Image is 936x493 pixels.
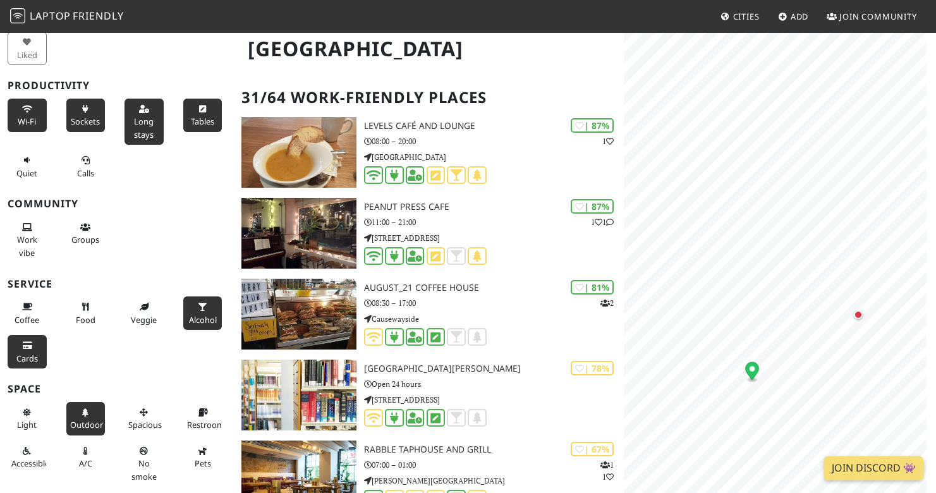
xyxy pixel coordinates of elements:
[15,314,39,326] span: Coffee
[189,314,217,326] span: Alcohol
[125,99,164,145] button: Long stays
[191,116,214,127] span: Work-friendly tables
[8,80,226,92] h3: Productivity
[364,232,624,244] p: [STREET_ADDRESS]
[364,121,624,131] h3: Levels Café and Lounge
[234,279,624,350] a: August_21 Coffee House | 81% 2 August_21 Coffee House 08:30 – 17:00 Causewayside
[364,363,624,374] h3: [GEOGRAPHIC_DATA][PERSON_NAME]
[364,135,624,147] p: 08:00 – 20:00
[30,9,71,23] span: Laptop
[8,99,47,132] button: Wi-Fi
[241,279,356,350] img: August_21 Coffee House
[364,151,624,163] p: [GEOGRAPHIC_DATA]
[241,360,356,430] img: Edinburgh Napier University Library
[8,150,47,183] button: Quiet
[364,313,624,325] p: Causewayside
[8,402,47,435] button: Light
[66,150,106,183] button: Calls
[73,9,123,23] span: Friendly
[364,459,624,471] p: 07:00 – 01:00
[234,360,624,430] a: Edinburgh Napier University Library | 78% [GEOGRAPHIC_DATA][PERSON_NAME] Open 24 hours [STREET_AD...
[183,402,222,435] button: Restroom
[715,5,765,28] a: Cities
[364,475,624,487] p: [PERSON_NAME][GEOGRAPHIC_DATA]
[364,378,624,390] p: Open 24 hours
[854,310,869,326] div: Map marker
[746,362,760,382] div: Map marker
[773,5,814,28] a: Add
[364,283,624,293] h3: August_21 Coffee House
[8,383,226,395] h3: Space
[66,402,106,435] button: Outdoor
[10,6,124,28] a: LaptopFriendly LaptopFriendly
[11,458,49,469] span: Accessible
[591,216,614,228] p: 1 1
[238,32,621,66] h1: [GEOGRAPHIC_DATA]
[8,217,47,263] button: Work vibe
[183,99,222,132] button: Tables
[600,459,614,483] p: 1 1
[134,116,154,140] span: Long stays
[71,116,100,127] span: Power sockets
[822,5,922,28] a: Join Community
[17,234,37,258] span: People working
[600,297,614,309] p: 2
[66,296,106,330] button: Food
[364,297,624,309] p: 08:30 – 17:00
[8,278,226,290] h3: Service
[10,8,25,23] img: LaptopFriendly
[571,118,614,133] div: | 87%
[234,198,624,269] a: Peanut Press Cafe | 87% 11 Peanut Press Cafe 11:00 – 21:00 [STREET_ADDRESS]
[71,234,99,245] span: Group tables
[241,78,616,117] h2: 31/64 Work-Friendly Places
[125,402,164,435] button: Spacious
[364,216,624,228] p: 11:00 – 21:00
[241,198,356,269] img: Peanut Press Cafe
[17,419,37,430] span: Natural light
[364,202,624,212] h3: Peanut Press Cafe
[128,419,162,430] span: Spacious
[76,314,95,326] span: Food
[8,296,47,330] button: Coffee
[571,199,614,214] div: | 87%
[66,99,106,132] button: Sockets
[16,353,38,364] span: Credit cards
[8,335,47,368] button: Cards
[241,117,356,188] img: Levels Café and Lounge
[16,167,37,179] span: Quiet
[187,419,224,430] span: Restroom
[602,135,614,147] p: 1
[66,441,106,474] button: A/C
[364,444,624,455] h3: Rabble Taphouse and Grill
[79,458,92,469] span: Air conditioned
[131,458,157,482] span: Smoke free
[571,442,614,456] div: | 67%
[18,116,36,127] span: Stable Wi-Fi
[66,217,106,250] button: Groups
[234,117,624,188] a: Levels Café and Lounge | 87% 1 Levels Café and Lounge 08:00 – 20:00 [GEOGRAPHIC_DATA]
[70,419,103,430] span: Outdoor area
[364,394,624,406] p: [STREET_ADDRESS]
[791,11,809,22] span: Add
[571,280,614,295] div: | 81%
[183,296,222,330] button: Alcohol
[131,314,157,326] span: Veggie
[571,361,614,375] div: | 78%
[125,296,164,330] button: Veggie
[77,167,94,179] span: Video/audio calls
[195,458,211,469] span: Pet friendly
[839,11,917,22] span: Join Community
[8,198,226,210] h3: Community
[733,11,760,22] span: Cities
[183,441,222,474] button: Pets
[8,441,47,474] button: Accessible
[125,441,164,487] button: No smoke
